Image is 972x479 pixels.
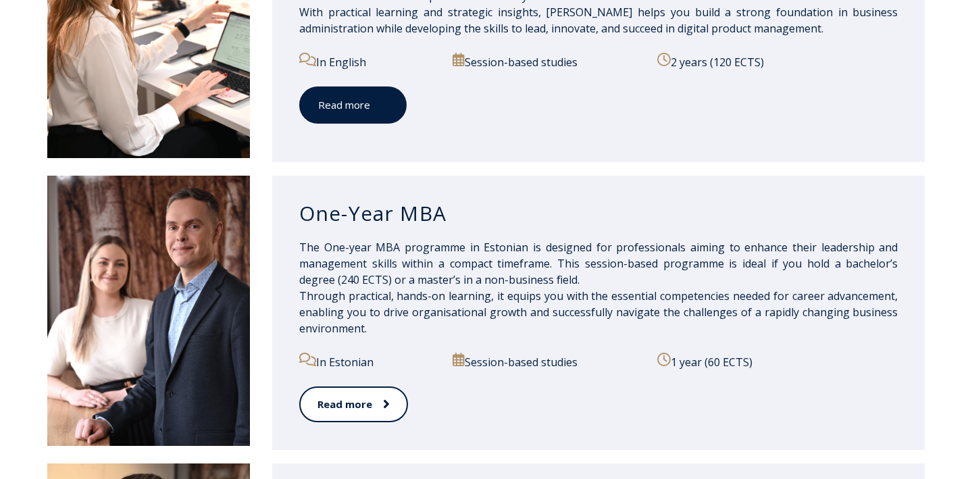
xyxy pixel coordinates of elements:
h3: One-Year MBA [299,201,898,226]
p: In Estonian [299,353,438,370]
p: Session-based studies [453,353,642,370]
p: 1 year (60 ECTS) [657,353,898,370]
a: Read more [299,386,408,422]
p: 2 years (120 ECTS) [657,53,898,70]
p: The One-year MBA programme in Estonian is designed for professionals aiming to enhance their lead... [299,239,898,336]
p: Session-based studies [453,53,642,70]
span: With practical learning and strategic insights, [PERSON_NAME] helps you build a strong foundation... [299,5,898,36]
a: Read more [299,86,407,124]
p: In English [299,53,438,70]
img: DSC_1995 [47,176,250,446]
